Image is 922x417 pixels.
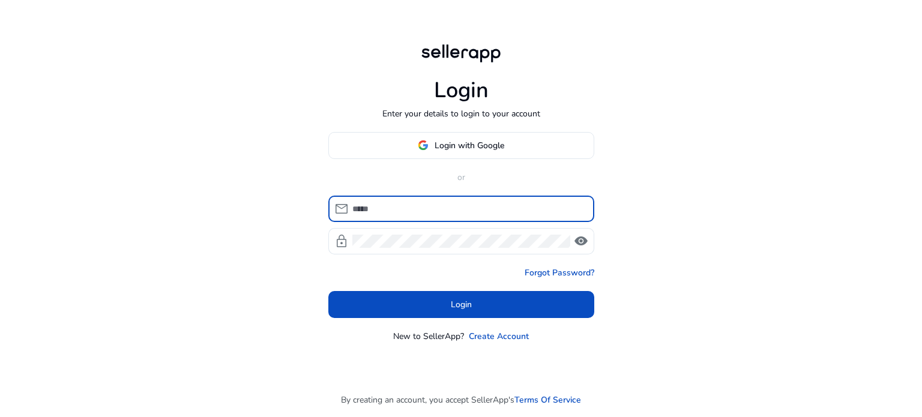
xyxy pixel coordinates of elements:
[418,140,429,151] img: google-logo.svg
[334,234,349,248] span: lock
[514,394,581,406] a: Terms Of Service
[328,132,594,159] button: Login with Google
[393,330,464,343] p: New to SellerApp?
[525,266,594,279] a: Forgot Password?
[328,171,594,184] p: or
[434,77,489,103] h1: Login
[435,139,504,152] span: Login with Google
[574,234,588,248] span: visibility
[451,298,472,311] span: Login
[382,107,540,120] p: Enter your details to login to your account
[328,291,594,318] button: Login
[334,202,349,216] span: mail
[469,330,529,343] a: Create Account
